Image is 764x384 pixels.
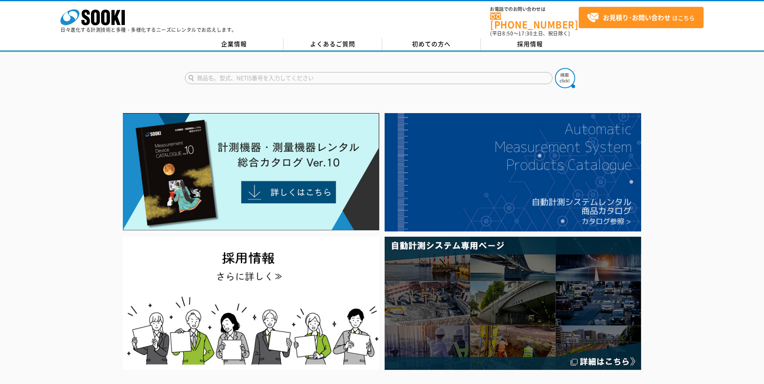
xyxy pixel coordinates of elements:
a: [PHONE_NUMBER] [490,12,579,29]
img: Catalog Ver10 [123,113,379,231]
a: 採用情報 [481,38,580,50]
a: 初めての方へ [382,38,481,50]
span: (平日 ～ 土日、祝日除く) [490,30,570,37]
span: 17:30 [518,30,533,37]
span: はこちら [587,12,695,24]
a: 企業情報 [185,38,284,50]
a: よくあるご質問 [284,38,382,50]
span: お電話でのお問い合わせは [490,7,579,12]
img: 自動計測システムカタログ [385,113,641,231]
p: 日々進化する計測技術と多種・多様化するニーズにレンタルでお応えします。 [60,27,237,32]
strong: お見積り･お問い合わせ [603,12,671,22]
span: 8:50 [502,30,513,37]
span: 初めての方へ [412,39,451,48]
a: お見積り･お問い合わせはこちら [579,7,704,28]
img: SOOKI recruit [123,237,379,370]
img: 自動計測システム専用ページ [385,237,641,370]
input: 商品名、型式、NETIS番号を入力してください [185,72,553,84]
img: btn_search.png [555,68,575,88]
